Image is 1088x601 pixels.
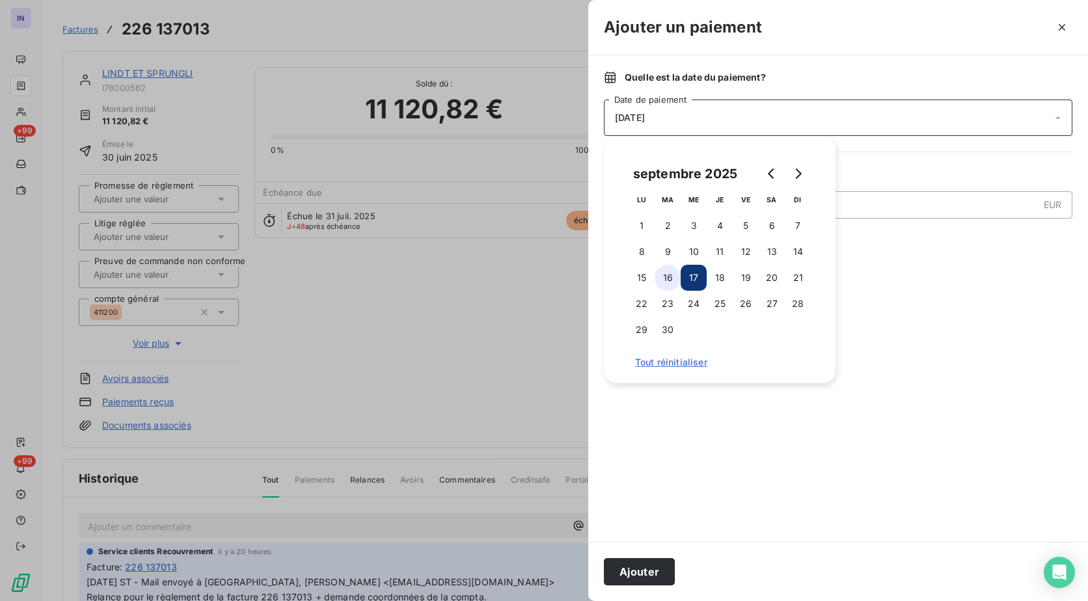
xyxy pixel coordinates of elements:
button: 22 [629,291,655,317]
button: 18 [707,265,733,291]
button: 15 [629,265,655,291]
th: mardi [655,187,681,213]
button: 26 [733,291,759,317]
th: lundi [629,187,655,213]
button: 3 [681,213,707,239]
button: 30 [655,317,681,343]
h3: Ajouter un paiement [604,16,762,39]
th: samedi [759,187,785,213]
button: 19 [733,265,759,291]
button: 29 [629,317,655,343]
button: 8 [629,239,655,265]
button: 20 [759,265,785,291]
button: 28 [785,291,811,317]
button: 25 [707,291,733,317]
button: 6 [759,213,785,239]
button: Go to next month [785,161,811,187]
button: 13 [759,239,785,265]
button: 1 [629,213,655,239]
button: 7 [785,213,811,239]
button: 5 [733,213,759,239]
button: 23 [655,291,681,317]
button: 24 [681,291,707,317]
th: dimanche [785,187,811,213]
span: Nouveau solde dû : [604,229,1072,242]
button: 17 [681,265,707,291]
button: 11 [707,239,733,265]
button: 27 [759,291,785,317]
button: Ajouter [604,558,675,585]
div: septembre 2025 [629,163,742,184]
button: 14 [785,239,811,265]
button: 12 [733,239,759,265]
th: mercredi [681,187,707,213]
button: 16 [655,265,681,291]
th: jeudi [707,187,733,213]
th: vendredi [733,187,759,213]
button: 10 [681,239,707,265]
button: 9 [655,239,681,265]
button: 2 [655,213,681,239]
span: Tout réinitialiser [635,357,804,367]
span: [DATE] [615,113,645,123]
button: Go to previous month [759,161,785,187]
div: Open Intercom Messenger [1044,557,1075,588]
button: 21 [785,265,811,291]
button: 4 [707,213,733,239]
span: Quelle est la date du paiement ? [625,71,766,84]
